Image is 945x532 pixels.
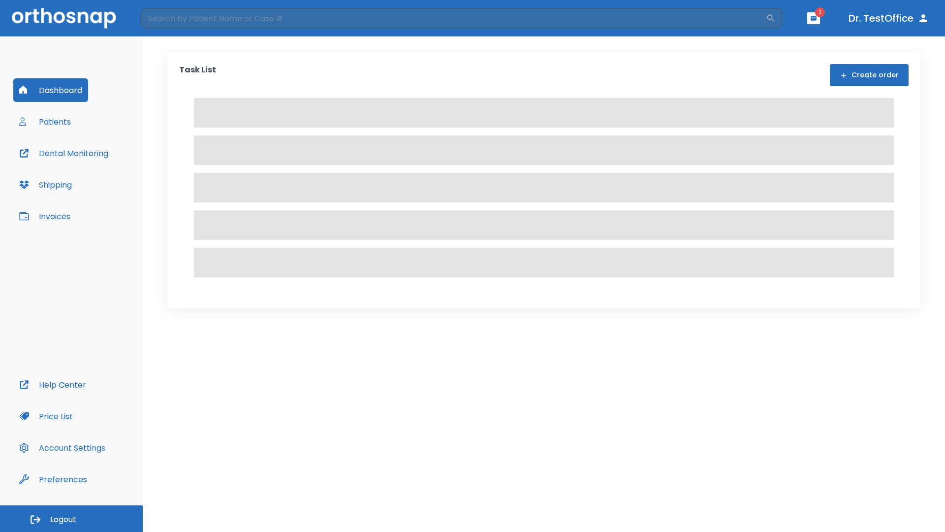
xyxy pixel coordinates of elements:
input: Search by Patient Name or Case # [141,8,766,28]
button: Shipping [13,173,78,197]
button: Dental Monitoring [13,141,114,165]
button: Help Center [13,373,92,397]
button: Account Settings [13,436,111,460]
button: Invoices [13,204,76,228]
img: Orthosnap [12,8,116,28]
button: Dr. TestOffice [845,9,933,27]
button: Create order [830,64,909,86]
button: Price List [13,404,79,428]
button: Dashboard [13,78,88,102]
span: Logout [50,514,76,525]
p: Task List [179,64,216,86]
span: 1 [815,7,825,17]
button: Patients [13,110,77,133]
button: Preferences [13,467,93,491]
